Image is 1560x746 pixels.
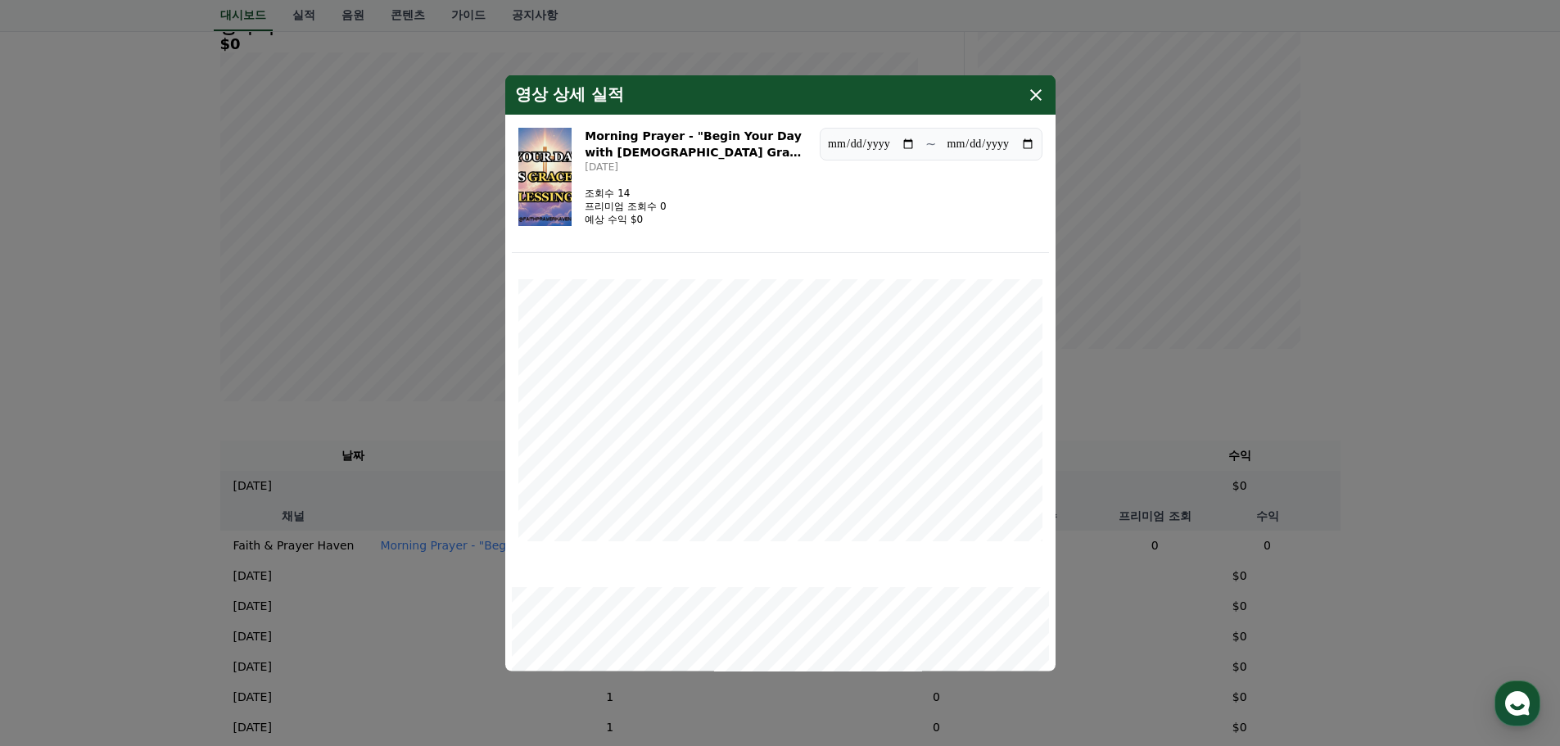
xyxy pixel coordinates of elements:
span: 홈 [52,544,61,557]
h3: Morning Prayer - "Begin Your Day with [DEMOGRAPHIC_DATA] Grace and Blessings" [585,127,807,160]
span: 설정 [253,544,273,557]
a: 대화 [108,519,211,560]
span: 대화 [150,545,170,558]
p: 프리미엄 조회수 0 [585,199,666,212]
img: Morning Prayer - "Begin Your Day with God’s Grace and Blessings" [518,127,572,225]
p: ~ [925,133,936,153]
p: 조회수 14 [585,186,666,199]
a: 홈 [5,519,108,560]
h4: 영상 상세 실적 [515,84,625,104]
a: 설정 [211,519,314,560]
p: 예상 수익 $0 [585,212,666,225]
div: modal [505,75,1056,671]
p: [DATE] [585,160,807,173]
